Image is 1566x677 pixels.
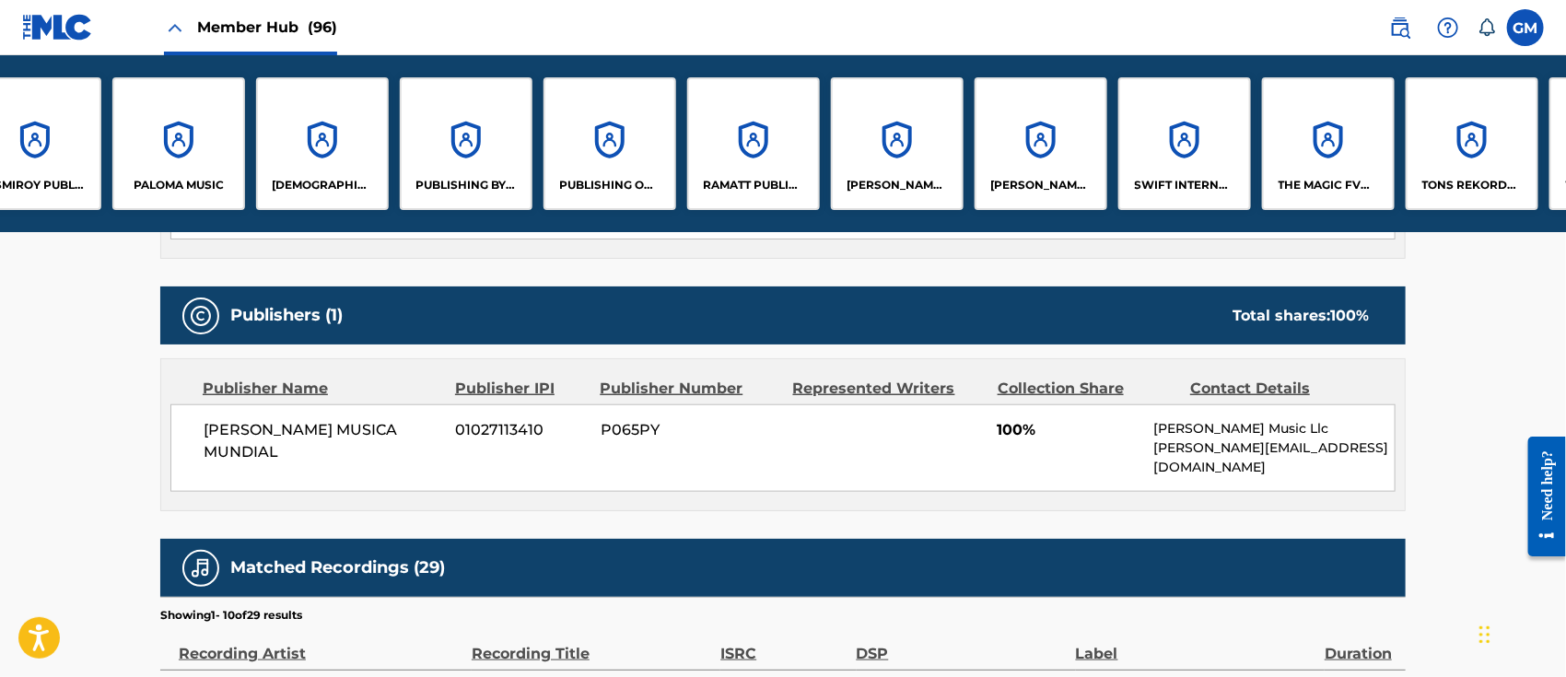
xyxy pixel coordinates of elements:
[793,378,984,400] div: Represented Writers
[204,419,442,463] span: [PERSON_NAME] MUSICA MUNDIAL
[998,419,1140,441] span: 100%
[1478,18,1496,37] div: Notifications
[190,305,212,327] img: Publishers
[560,177,660,193] p: PUBLISHING OF KEVIN AMF LLC
[1474,589,1566,677] iframe: Chat Widget
[455,378,586,400] div: Publisher IPI
[687,77,820,210] a: AccountsRAMATT PUBLISHING LLC
[456,419,587,441] span: 01027113410
[1262,77,1395,210] a: AccountsTHE MAGIC FVC LLC
[1479,607,1490,662] div: Drag
[134,177,224,193] p: PALOMA MUSIC
[1507,9,1544,46] div: User Menu
[190,557,212,579] img: Matched Recordings
[1430,9,1467,46] div: Help
[1233,305,1369,327] div: Total shares:
[991,177,1092,193] p: RODELO MUSIC LLC
[308,18,337,36] span: (96)
[1382,9,1419,46] a: Public Search
[164,17,186,39] img: Close
[1118,77,1251,210] a: AccountsSWIFT INTERNATIONAL MUSIC, LLC
[600,378,778,400] div: Publisher Number
[400,77,532,210] a: AccountsPUBLISHING BY YELLOWROOM, LLC
[203,378,441,400] div: Publisher Name
[230,305,343,326] h5: Publishers (1)
[230,557,445,578] h5: Matched Recordings (29)
[1422,177,1523,193] p: TONS REKORDSZ INC
[1514,423,1566,571] iframe: Resource Center
[998,378,1176,400] div: Collection Share
[1190,378,1369,400] div: Contact Details
[1154,419,1395,438] p: [PERSON_NAME] Music Llc
[416,177,517,193] p: PUBLISHING BY YELLOWROOM, LLC
[720,624,847,665] div: ISRC
[1437,17,1459,39] img: help
[1279,177,1379,193] p: THE MAGIC FVC LLC
[831,77,964,210] a: Accounts[PERSON_NAME] PROMOTIONS, LLC
[112,77,245,210] a: AccountsPALOMA MUSIC
[1389,17,1411,39] img: search
[256,77,389,210] a: Accounts[DEMOGRAPHIC_DATA] MUSIC, LLC
[160,607,302,624] p: Showing 1 - 10 of 29 results
[1325,624,1397,665] div: Duration
[179,624,462,665] div: Recording Artist
[22,14,93,41] img: MLC Logo
[273,177,373,193] p: PROFETA MUSIC, LLC
[543,77,676,210] a: AccountsPUBLISHING OF [PERSON_NAME] AMF LLC
[704,177,804,193] p: RAMATT PUBLISHING LLC
[472,624,711,665] div: Recording Title
[601,419,779,441] span: P065PY
[197,17,337,38] span: Member Hub
[847,177,948,193] p: RIVERA PROMOTIONS, LLC
[1135,177,1235,193] p: SWIFT INTERNATIONAL MUSIC, LLC
[1154,438,1395,477] p: [PERSON_NAME][EMAIL_ADDRESS][DOMAIN_NAME]
[1406,77,1538,210] a: AccountsTONS REKORDSZ INC
[857,624,1067,665] div: DSP
[1076,624,1315,665] div: Label
[1330,307,1369,324] span: 100 %
[975,77,1107,210] a: Accounts[PERSON_NAME] MUSIC LLC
